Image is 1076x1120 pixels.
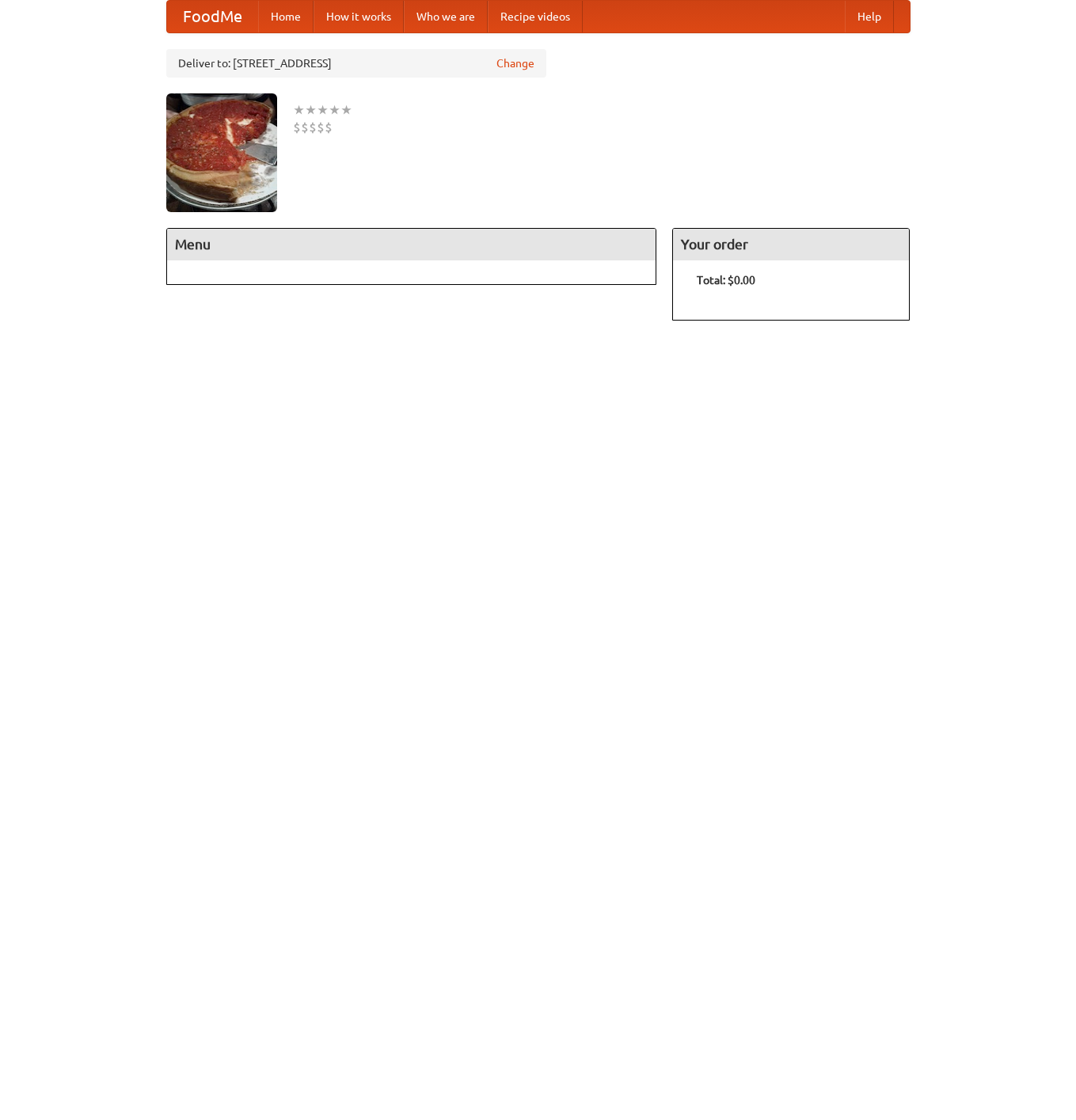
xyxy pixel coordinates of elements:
li: $ [325,119,333,136]
div: Deliver to: [STREET_ADDRESS] [166,49,546,78]
h4: Menu [167,229,656,260]
a: Help [845,1,894,32]
a: Home [258,1,314,32]
a: Change [496,55,534,71]
h4: Your order [673,229,909,260]
li: $ [301,119,309,136]
li: $ [317,119,325,136]
li: ★ [293,101,305,119]
li: $ [309,119,317,136]
b: Total: $0.00 [697,274,755,287]
li: ★ [329,101,340,119]
a: Who we are [404,1,488,32]
li: $ [293,119,301,136]
li: ★ [340,101,352,119]
li: ★ [317,101,329,119]
a: How it works [314,1,404,32]
a: Recipe videos [488,1,583,32]
a: FoodMe [167,1,258,32]
img: angular.jpg [166,93,277,212]
li: ★ [305,101,317,119]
